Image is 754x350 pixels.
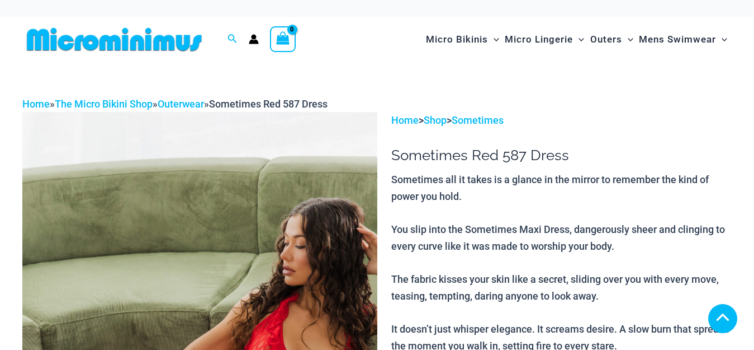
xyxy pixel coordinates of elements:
h1: Sometimes Red 587 Dress [391,147,732,164]
a: Sometimes [452,114,504,126]
span: Sometimes Red 587 Dress [209,98,328,110]
nav: Site Navigation [421,21,732,58]
a: Shop [424,114,447,126]
span: Menu Toggle [488,25,499,54]
img: MM SHOP LOGO FLAT [22,27,206,52]
span: Micro Lingerie [505,25,573,54]
a: Search icon link [227,32,238,46]
span: Menu Toggle [716,25,727,54]
span: Menu Toggle [622,25,633,54]
a: Home [22,98,50,110]
a: The Micro Bikini Shop [55,98,153,110]
a: OutersMenu ToggleMenu Toggle [587,22,636,57]
span: Micro Bikinis [426,25,488,54]
p: > > [391,112,732,129]
a: Mens SwimwearMenu ToggleMenu Toggle [636,22,730,57]
a: Account icon link [249,34,259,44]
span: Outers [590,25,622,54]
a: Home [391,114,419,126]
a: Micro BikinisMenu ToggleMenu Toggle [423,22,502,57]
span: Mens Swimwear [639,25,716,54]
span: Menu Toggle [573,25,584,54]
a: View Shopping Cart, empty [270,26,296,52]
a: Outerwear [158,98,204,110]
span: » » » [22,98,328,110]
a: Micro LingerieMenu ToggleMenu Toggle [502,22,587,57]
